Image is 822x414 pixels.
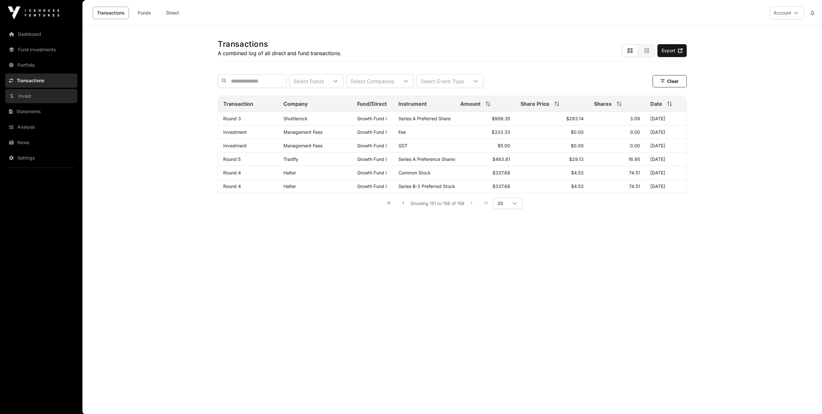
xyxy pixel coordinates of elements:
[5,43,77,57] a: Fund Investments
[5,74,77,88] a: Transactions
[357,129,387,135] a: Growth Fund I
[5,151,77,165] a: Settings
[357,170,387,175] a: Growth Fund I
[653,75,687,87] button: Clear
[93,7,129,19] a: Transactions
[357,143,387,148] a: Growth Fund I
[223,116,241,121] a: Round 3
[218,49,341,57] p: A combined log of all direct and fund transactions.
[5,27,77,41] a: Dashboard
[521,100,550,108] span: Share Price
[571,183,584,189] span: $4.53
[645,139,686,153] td: [DATE]
[790,383,822,414] iframe: Chat Widget
[410,201,464,206] span: Showing 151 to 156 of 156
[398,170,431,175] span: Common Stock
[645,180,686,193] td: [DATE]
[628,156,640,162] span: 16.95
[357,116,387,121] a: Growth Fund I
[283,170,296,175] a: Halter
[283,116,308,121] a: Shuttlerock
[223,100,253,108] span: Transaction
[397,196,410,209] button: Previous Page
[5,58,77,72] a: Portfolio
[290,74,328,88] div: Select Funds
[283,143,347,148] p: Management Fees
[645,112,686,125] td: [DATE]
[218,39,341,49] h1: Transactions
[398,129,406,135] span: Fee
[460,100,481,108] span: Amount
[630,129,640,135] span: 0.00
[629,183,640,189] span: 74.51
[357,183,387,189] a: Growth Fund I
[629,170,640,175] span: 74.51
[283,100,308,108] span: Company
[455,139,515,153] td: $5.00
[569,156,584,162] span: $29.13
[223,170,241,175] a: Round 4
[398,100,427,108] span: Instrument
[131,7,157,19] a: Funds
[645,166,686,180] td: [DATE]
[571,129,584,135] span: $0.00
[283,129,347,135] p: Management Fees
[455,180,515,193] td: $337.68
[398,183,455,189] span: Series B-3 Preferred Stock
[455,125,515,139] td: $333.33
[160,7,186,19] a: Direct
[223,143,247,148] a: Investment
[382,196,395,209] button: First Page
[8,6,59,19] img: Icehouse Ventures Logo
[594,100,612,108] span: Shares
[5,120,77,134] a: Analysis
[398,116,451,121] span: Series A Preferred Share
[571,170,584,175] span: $4.53
[645,153,686,166] td: [DATE]
[5,104,77,119] a: Statements
[223,156,241,162] a: Round 5
[283,156,298,162] a: Tradify
[283,183,296,189] a: Halter
[5,135,77,150] a: News
[455,153,515,166] td: $493.81
[455,166,515,180] td: $337.68
[645,125,686,139] td: [DATE]
[657,44,687,57] a: Export
[223,183,241,189] a: Round 4
[357,156,387,162] a: Growth Fund I
[769,6,804,19] button: Account
[630,143,640,148] span: 0.00
[398,156,456,162] span: Series A Preference Shares
[493,198,507,209] span: Rows per page
[455,112,515,125] td: $906.35
[347,74,398,88] div: Select Companies
[566,116,584,121] span: $293.14
[398,143,407,148] span: GST
[417,74,468,88] div: Select Event Type
[357,100,387,108] span: Fund/Direct
[571,143,584,148] span: $0.00
[5,89,77,103] a: Invest
[223,129,247,135] a: Investment
[630,116,640,121] span: 3.09
[650,100,662,108] span: Date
